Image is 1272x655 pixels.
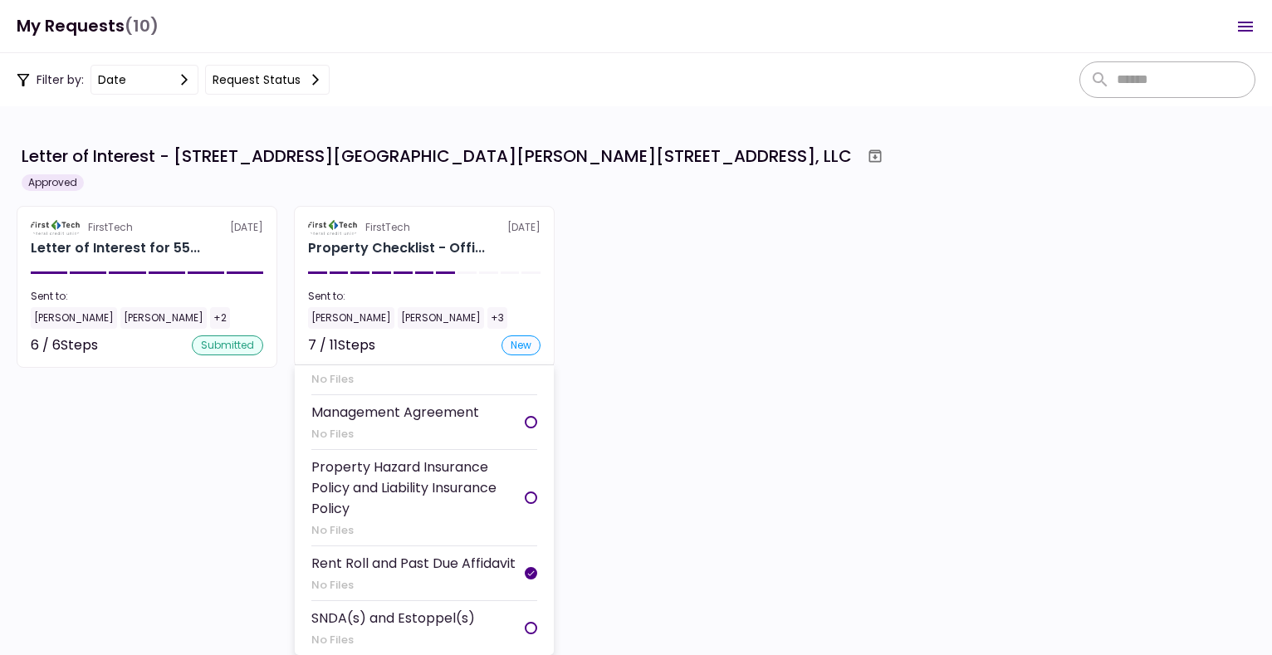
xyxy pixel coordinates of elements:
[398,307,484,329] div: [PERSON_NAME]
[308,307,394,329] div: [PERSON_NAME]
[365,220,410,235] div: FirstTech
[311,553,516,574] div: Rent Roll and Past Due Affidavit
[311,371,525,388] div: No Files
[308,220,359,235] img: Partner logo
[22,174,84,191] div: Approved
[31,289,263,304] div: Sent to:
[1226,7,1265,46] button: Open menu
[308,335,375,355] div: 7 / 11 Steps
[210,307,230,329] div: +2
[125,9,159,43] span: (10)
[31,307,117,329] div: [PERSON_NAME]
[311,457,525,519] div: Property Hazard Insurance Policy and Liability Insurance Policy
[311,608,475,628] div: SNDA(s) and Estoppel(s)
[31,220,263,235] div: [DATE]
[31,220,81,235] img: Partner logo
[311,577,516,594] div: No Files
[17,9,159,43] h1: My Requests
[98,71,126,89] div: date
[31,335,98,355] div: 6 / 6 Steps
[192,335,263,355] div: submitted
[860,141,890,171] button: Archive workflow
[22,144,852,169] div: Letter of Interest - [STREET_ADDRESS][GEOGRAPHIC_DATA][PERSON_NAME][STREET_ADDRESS], LLC
[205,65,330,95] button: Request status
[487,307,507,329] div: +3
[311,632,475,648] div: No Files
[120,307,207,329] div: [PERSON_NAME]
[17,65,330,95] div: Filter by:
[311,402,479,423] div: Management Agreement
[308,289,541,304] div: Sent to:
[311,522,525,539] div: No Files
[501,335,541,355] div: new
[91,65,198,95] button: date
[31,238,200,258] div: Letter of Interest for 5515 BRITTMOORE ROAD, LLC 3711 Chester Avenue Cleveland
[308,220,541,235] div: [DATE]
[88,220,133,235] div: FirstTech
[311,426,479,442] div: No Files
[308,238,485,258] div: Property Checklist - Office Retail for 5515 BRITTMOORE ROAD, LLC 3711 Chester Avenue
